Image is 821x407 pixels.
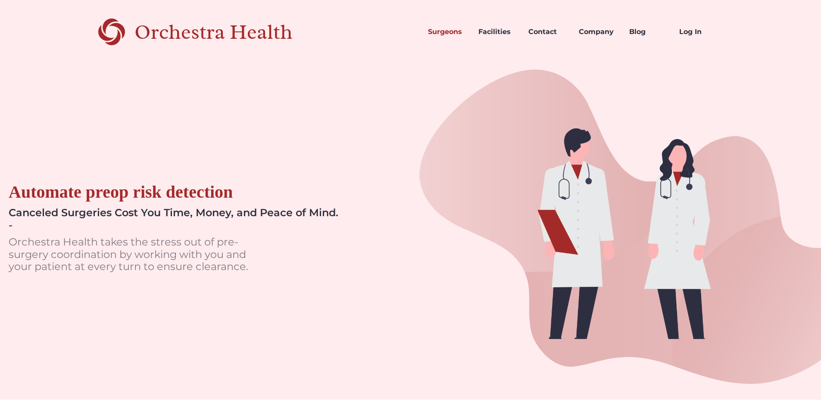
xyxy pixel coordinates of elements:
img: doctors [411,64,821,400]
a: Surgeons [421,17,471,47]
a: home [98,17,323,47]
p: Orchestra Health takes the stress out of pre-surgery coordination by working with you and your pa... [9,236,267,273]
a: Company [572,17,622,47]
a: Log In [672,17,723,47]
a: Blog [622,17,673,47]
div: Orchestra Health [134,23,323,41]
a: Facilities [471,17,522,47]
a: Contact [521,17,572,47]
div: Automate preop risk detection [9,182,233,202]
div: Canceled Surgeries Cost You Time, Money, and Peace of Mind. [9,207,338,219]
div: - [9,219,12,232]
